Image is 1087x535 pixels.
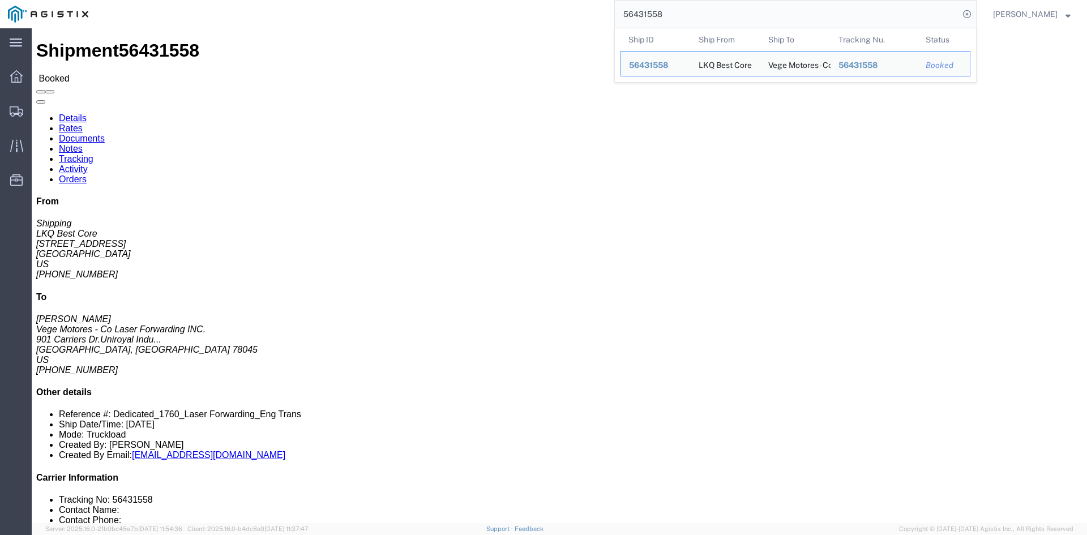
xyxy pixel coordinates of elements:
span: Client: 2025.16.0-b4dc8a9 [187,525,309,532]
input: Search for shipment number, reference number [615,1,959,28]
div: Booked [926,59,962,71]
th: Ship From [691,28,761,51]
span: Copyright © [DATE]-[DATE] Agistix Inc., All Rights Reserved [899,524,1073,534]
a: Feedback [515,525,543,532]
span: [DATE] 11:54:36 [138,525,182,532]
div: LKQ Best Core [699,52,752,76]
div: 56431558 [838,59,910,71]
iframe: FS Legacy Container [32,28,1087,523]
div: Vege Motores - Co Laser Forwarding INC. [768,52,823,76]
div: 56431558 [629,59,683,71]
table: Search Results [620,28,976,82]
img: logo [8,6,88,23]
th: Tracking Nu. [831,28,918,51]
th: Ship To [760,28,831,51]
span: Server: 2025.16.0-21b0bc45e7b [45,525,182,532]
span: 56431558 [838,61,878,70]
th: Ship ID [620,28,691,51]
th: Status [918,28,970,51]
span: 56431558 [629,61,668,70]
span: [DATE] 11:37:47 [264,525,309,532]
button: [PERSON_NAME] [992,7,1071,21]
span: Jorge Hinojosa [993,8,1058,20]
a: Support [486,525,515,532]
